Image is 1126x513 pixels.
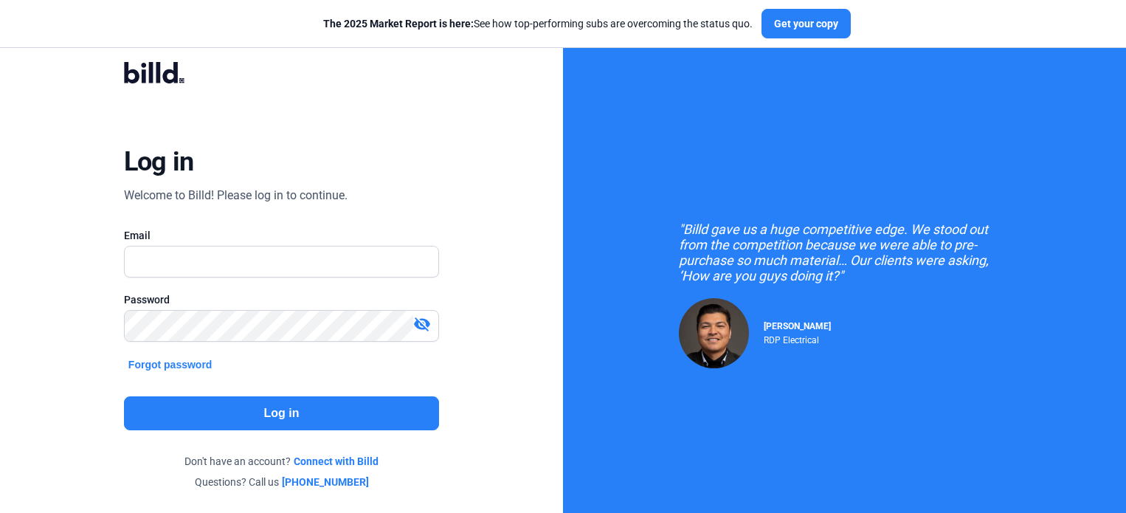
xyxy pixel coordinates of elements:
[124,454,439,469] div: Don't have an account?
[124,357,217,373] button: Forgot password
[124,292,439,307] div: Password
[124,187,348,204] div: Welcome to Billd! Please log in to continue.
[124,396,439,430] button: Log in
[294,454,379,469] a: Connect with Billd
[282,475,369,489] a: [PHONE_NUMBER]
[124,228,439,243] div: Email
[323,18,474,30] span: The 2025 Market Report is here:
[124,475,439,489] div: Questions? Call us
[124,145,194,178] div: Log in
[413,315,431,333] mat-icon: visibility_off
[679,298,749,368] img: Raul Pacheco
[764,331,831,345] div: RDP Electrical
[323,16,753,31] div: See how top-performing subs are overcoming the status quo.
[761,9,851,38] button: Get your copy
[764,321,831,331] span: [PERSON_NAME]
[679,221,1011,283] div: "Billd gave us a huge competitive edge. We stood out from the competition because we were able to...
